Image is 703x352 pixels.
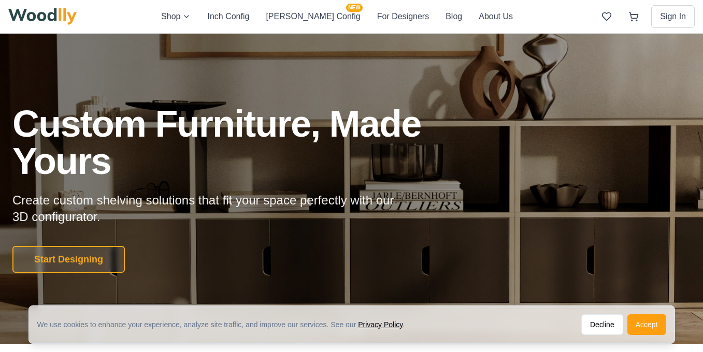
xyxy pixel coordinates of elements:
[479,10,513,23] button: About Us
[12,105,477,180] h1: Custom Furniture, Made Yours
[266,10,360,23] button: [PERSON_NAME] ConfigNEW
[8,8,77,25] img: Woodlly
[12,246,125,273] button: Start Designing
[346,4,362,12] span: NEW
[37,319,413,330] div: We use cookies to enhance your experience, analyze site traffic, and improve our services. See our .
[207,10,249,23] button: Inch Config
[581,314,623,335] button: Decline
[651,5,695,28] button: Sign In
[377,10,429,23] button: For Designers
[446,10,462,23] button: Blog
[358,320,403,329] a: Privacy Policy
[12,192,410,225] p: Create custom shelving solutions that fit your space perfectly with our 3D configurator.
[161,10,191,23] button: Shop
[627,314,666,335] button: Accept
